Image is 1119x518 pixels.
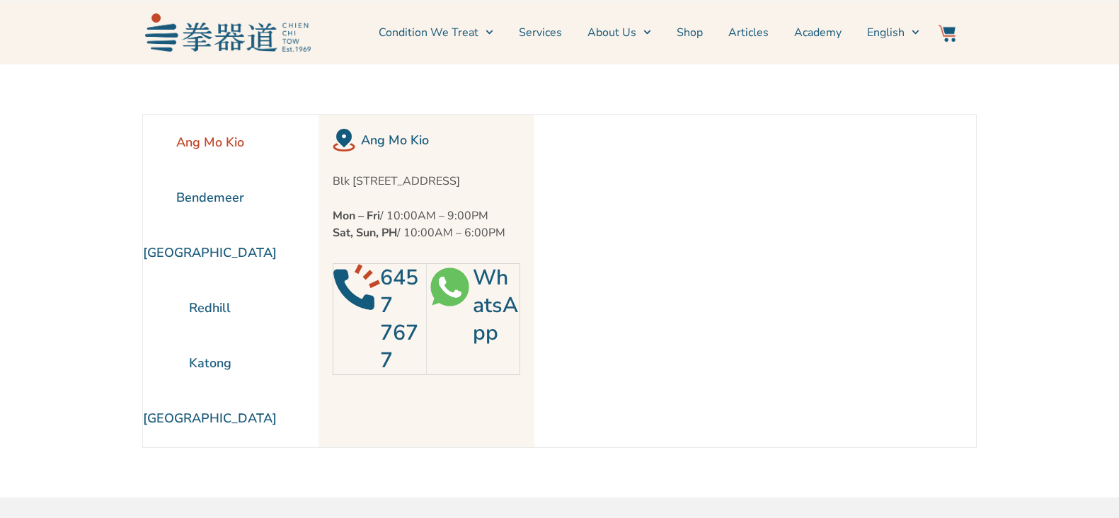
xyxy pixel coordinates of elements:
[728,15,769,50] a: Articles
[379,15,493,50] a: Condition We Treat
[519,15,562,50] a: Services
[867,15,919,50] a: English
[939,25,956,42] img: Website Icon-03
[473,263,518,347] a: WhatsApp
[867,24,905,41] span: English
[361,130,520,150] h2: Ang Mo Kio
[534,115,935,447] iframe: Chien Chi Tow Healthcare Ang Mo Kio
[318,15,919,50] nav: Menu
[333,225,397,241] strong: Sat, Sun, PH
[587,15,651,50] a: About Us
[333,173,520,190] p: Blk [STREET_ADDRESS]
[333,207,520,241] p: / 10:00AM – 9:00PM / 10:00AM – 6:00PM
[677,15,703,50] a: Shop
[333,208,380,224] strong: Mon – Fri
[794,15,842,50] a: Academy
[380,263,418,375] a: 6457 7677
